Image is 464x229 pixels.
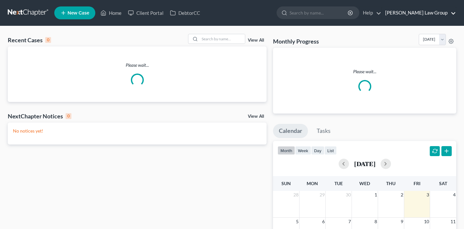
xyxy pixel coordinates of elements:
[248,114,264,119] a: View All
[319,191,325,199] span: 29
[278,68,451,75] p: Please wait...
[354,160,375,167] h2: [DATE]
[360,7,381,19] a: Help
[450,218,456,225] span: 11
[423,218,430,225] span: 10
[45,37,51,43] div: 0
[8,36,51,44] div: Recent Cases
[295,146,311,155] button: week
[374,218,378,225] span: 8
[386,181,395,186] span: Thu
[295,218,299,225] span: 5
[426,191,430,199] span: 3
[359,181,370,186] span: Wed
[125,7,167,19] a: Client Portal
[334,181,343,186] span: Tue
[290,7,349,19] input: Search by name...
[8,62,267,68] p: Please wait...
[167,7,203,19] a: DebtorCC
[307,181,318,186] span: Mon
[68,11,89,15] span: New Case
[345,191,352,199] span: 30
[97,7,125,19] a: Home
[382,7,456,19] a: [PERSON_NAME] Law Group
[273,37,319,45] h3: Monthly Progress
[452,191,456,199] span: 4
[248,38,264,43] a: View All
[322,218,325,225] span: 6
[400,218,404,225] span: 9
[66,113,71,119] div: 0
[414,181,420,186] span: Fri
[324,146,337,155] button: list
[293,191,299,199] span: 28
[374,191,378,199] span: 1
[8,112,71,120] div: NextChapter Notices
[200,34,245,44] input: Search by name...
[400,191,404,199] span: 2
[278,146,295,155] button: month
[348,218,352,225] span: 7
[311,146,324,155] button: day
[273,124,308,138] a: Calendar
[439,181,447,186] span: Sat
[13,128,261,134] p: No notices yet!
[311,124,336,138] a: Tasks
[281,181,291,186] span: Sun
